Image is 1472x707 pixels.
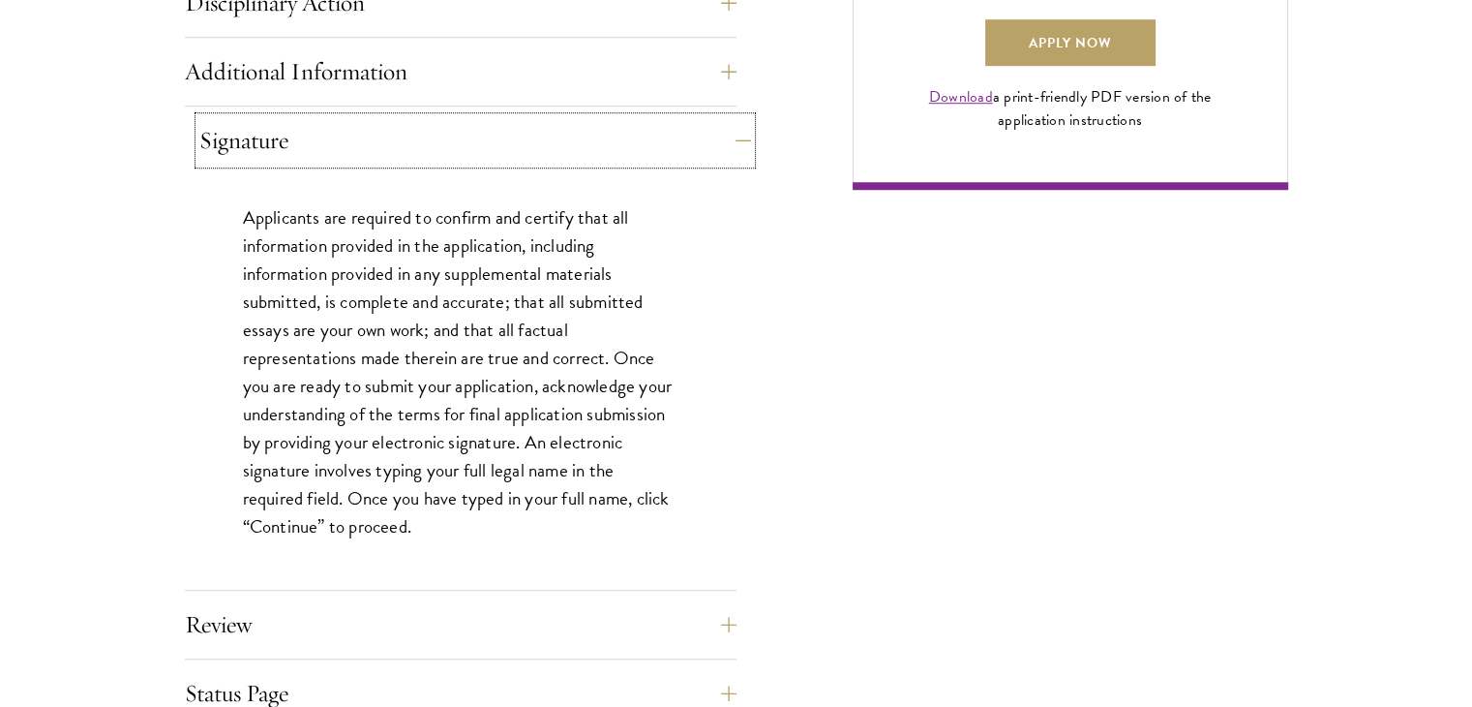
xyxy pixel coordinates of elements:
p: Applicants are required to confirm and certify that all information provided in the application, ... [243,203,678,541]
div: a print-friendly PDF version of the application instructions [907,85,1234,132]
button: Signature [199,117,751,164]
a: Download [929,85,993,108]
button: Additional Information [185,48,736,95]
button: Review [185,601,736,648]
a: Apply Now [985,19,1156,66]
